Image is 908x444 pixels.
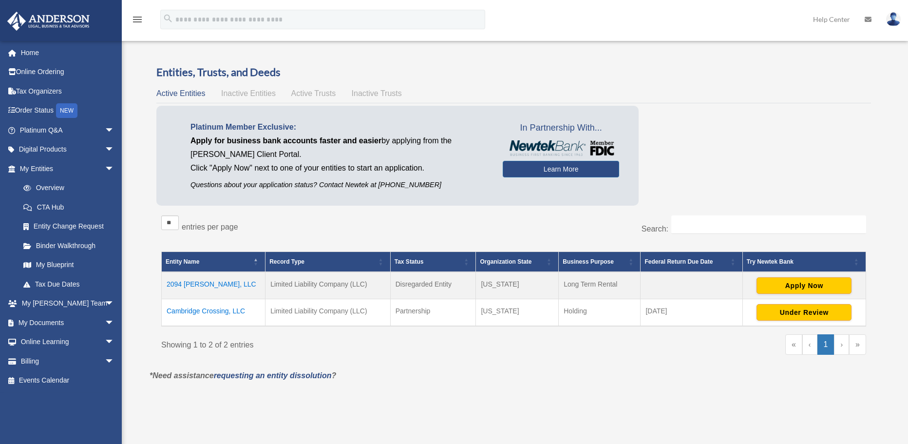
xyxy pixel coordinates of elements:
[166,258,199,265] span: Entity Name
[190,161,488,175] p: Click "Apply Now" next to one of your entities to start an application.
[642,225,668,233] label: Search:
[7,159,124,178] a: My Entitiesarrow_drop_down
[150,371,336,380] em: *Need assistance ?
[162,251,265,272] th: Entity Name: Activate to invert sorting
[802,334,817,355] a: Previous
[221,89,276,97] span: Inactive Entities
[265,299,391,326] td: Limited Liability Company (LLC)
[105,140,124,160] span: arrow_drop_down
[390,299,476,326] td: Partnership
[508,140,614,156] img: NewtekBankLogoSM.png
[162,272,265,299] td: 2094 [PERSON_NAME], LLC
[269,258,304,265] span: Record Type
[7,62,129,82] a: Online Ordering
[7,332,129,352] a: Online Learningarrow_drop_down
[7,101,129,121] a: Order StatusNEW
[163,13,173,24] i: search
[785,334,802,355] a: First
[161,334,507,352] div: Showing 1 to 2 of 2 entries
[480,258,531,265] span: Organization State
[214,371,332,380] a: requesting an entity dissolution
[476,272,559,299] td: [US_STATE]
[105,332,124,352] span: arrow_drop_down
[7,81,129,101] a: Tax Organizers
[265,272,391,299] td: Limited Liability Company (LLC)
[14,274,124,294] a: Tax Due Dates
[190,136,381,145] span: Apply for business bank accounts faster and easier
[105,120,124,140] span: arrow_drop_down
[7,313,129,332] a: My Documentsarrow_drop_down
[559,272,641,299] td: Long Term Rental
[641,299,742,326] td: [DATE]
[747,256,851,268] div: Try Newtek Bank
[817,334,834,355] a: 1
[105,159,124,179] span: arrow_drop_down
[162,299,265,326] td: Cambridge Crossing, LLC
[503,161,619,177] a: Learn More
[559,299,641,326] td: Holding
[559,251,641,272] th: Business Purpose: Activate to sort
[105,313,124,333] span: arrow_drop_down
[742,251,866,272] th: Try Newtek Bank : Activate to sort
[105,351,124,371] span: arrow_drop_down
[7,371,129,390] a: Events Calendar
[156,89,205,97] span: Active Entities
[641,251,742,272] th: Federal Return Due Date: Activate to sort
[503,120,619,136] span: In Partnership With...
[7,140,129,159] a: Digital Productsarrow_drop_down
[190,120,488,134] p: Platinum Member Exclusive:
[834,334,849,355] a: Next
[14,197,124,217] a: CTA Hub
[190,179,488,191] p: Questions about your application status? Contact Newtek at [PHONE_NUMBER]
[390,272,476,299] td: Disregarded Entity
[7,43,129,62] a: Home
[190,134,488,161] p: by applying from the [PERSON_NAME] Client Portal.
[14,255,124,275] a: My Blueprint
[7,294,129,313] a: My [PERSON_NAME] Teamarrow_drop_down
[757,277,851,294] button: Apply Now
[757,304,851,321] button: Under Review
[182,223,238,231] label: entries per page
[563,258,614,265] span: Business Purpose
[390,251,476,272] th: Tax Status: Activate to sort
[644,258,713,265] span: Federal Return Due Date
[886,12,901,26] img: User Pic
[14,236,124,255] a: Binder Walkthrough
[132,17,143,25] a: menu
[265,251,391,272] th: Record Type: Activate to sort
[56,103,77,118] div: NEW
[395,258,424,265] span: Tax Status
[291,89,336,97] span: Active Trusts
[476,251,559,272] th: Organization State: Activate to sort
[14,178,119,198] a: Overview
[156,65,871,80] h3: Entities, Trusts, and Deeds
[7,120,129,140] a: Platinum Q&Aarrow_drop_down
[105,294,124,314] span: arrow_drop_down
[7,351,129,371] a: Billingarrow_drop_down
[14,217,124,236] a: Entity Change Request
[132,14,143,25] i: menu
[4,12,93,31] img: Anderson Advisors Platinum Portal
[849,334,866,355] a: Last
[476,299,559,326] td: [US_STATE]
[352,89,402,97] span: Inactive Trusts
